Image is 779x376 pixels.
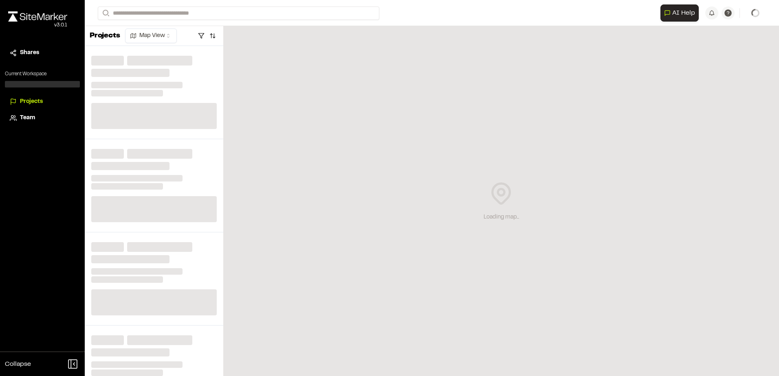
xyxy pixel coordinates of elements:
[10,114,75,122] a: Team
[8,11,67,22] img: rebrand.png
[660,4,702,22] div: Open AI Assistant
[98,7,112,20] button: Search
[5,359,31,369] span: Collapse
[90,31,120,42] p: Projects
[5,70,80,78] p: Current Workspace
[8,22,67,29] div: Oh geez...please don't...
[672,8,695,18] span: AI Help
[484,213,519,222] div: Loading map...
[20,114,35,122] span: Team
[660,4,699,22] button: Open AI Assistant
[20,97,43,106] span: Projects
[10,48,75,57] a: Shares
[10,97,75,106] a: Projects
[20,48,39,57] span: Shares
